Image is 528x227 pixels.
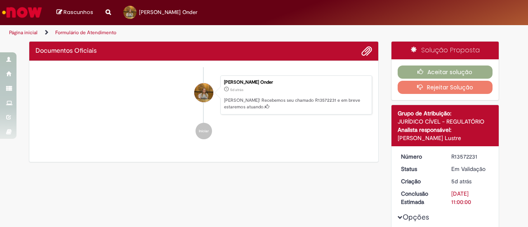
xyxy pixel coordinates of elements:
[361,46,372,56] button: Adicionar anexos
[57,9,93,16] a: Rascunhos
[194,83,213,102] div: Vanessa Dall Onder
[6,25,346,40] ul: Trilhas de página
[35,47,97,55] h2: Documentos Oficiais Histórico de tíquete
[451,190,490,206] div: [DATE] 11:00:00
[398,126,493,134] div: Analista responsável:
[398,134,493,142] div: [PERSON_NAME] Lustre
[398,117,493,126] div: JURÍDICO CÍVEL - REGULATÓRIO
[451,177,490,185] div: 26/09/2025 18:36:52
[395,190,445,206] dt: Conclusão Estimada
[35,75,372,115] li: Vanessa Dall Onder
[35,67,372,148] ul: Histórico de tíquete
[395,177,445,185] dt: Criação
[9,29,38,36] a: Página inicial
[395,165,445,173] dt: Status
[230,87,243,92] time: 26/09/2025 18:36:52
[55,29,116,36] a: Formulário de Atendimento
[64,8,93,16] span: Rascunhos
[224,97,368,110] p: [PERSON_NAME]! Recebemos seu chamado R13572231 e em breve estaremos atuando.
[139,9,198,16] span: [PERSON_NAME] Onder
[398,109,493,117] div: Grupo de Atribuição:
[224,80,368,85] div: [PERSON_NAME] Onder
[451,152,490,161] div: R13572231
[451,165,490,173] div: Em Validação
[395,152,445,161] dt: Número
[451,178,471,185] span: 5d atrás
[451,178,471,185] time: 26/09/2025 18:36:52
[398,66,493,79] button: Aceitar solução
[398,81,493,94] button: Rejeitar Solução
[230,87,243,92] span: 5d atrás
[391,42,499,59] div: Solução Proposta
[1,4,43,21] img: ServiceNow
